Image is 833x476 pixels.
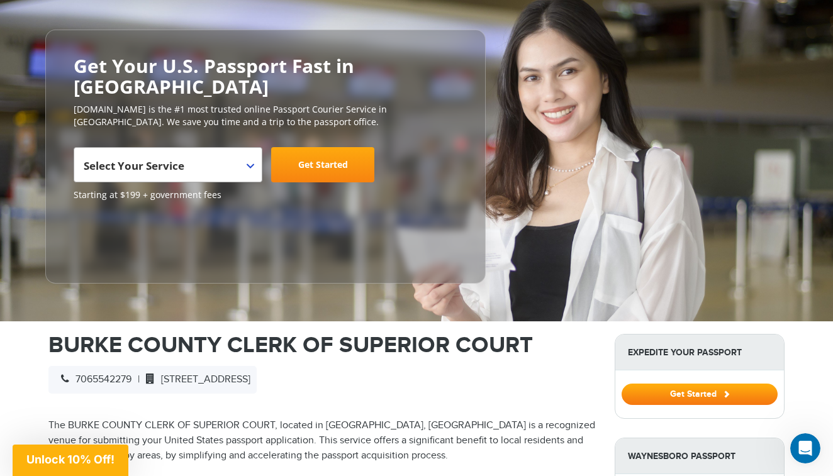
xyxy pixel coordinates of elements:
[26,453,115,466] span: Unlock 10% Off!
[74,208,168,270] iframe: Customer reviews powered by Trustpilot
[55,374,131,385] span: 7065542279
[615,438,784,474] strong: Waynesboro Passport
[615,335,784,370] strong: Expedite Your Passport
[84,152,249,187] span: Select Your Service
[74,147,262,182] span: Select Your Service
[48,418,596,463] p: The BURKE COUNTY CLERK OF SUPERIOR COURT, located in [GEOGRAPHIC_DATA], [GEOGRAPHIC_DATA] is a re...
[74,103,457,128] p: [DOMAIN_NAME] is the #1 most trusted online Passport Courier Service in [GEOGRAPHIC_DATA]. We sav...
[84,158,184,173] span: Select Your Service
[140,374,250,385] span: [STREET_ADDRESS]
[13,445,128,476] div: Unlock 10% Off!
[622,389,778,399] a: Get Started
[48,334,596,357] h1: BURKE COUNTY CLERK OF SUPERIOR COURT
[271,147,374,182] a: Get Started
[48,366,257,394] div: |
[622,384,778,405] button: Get Started
[74,55,457,97] h2: Get Your U.S. Passport Fast in [GEOGRAPHIC_DATA]
[790,433,820,463] iframe: Intercom live chat
[74,189,457,201] span: Starting at $199 + government fees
